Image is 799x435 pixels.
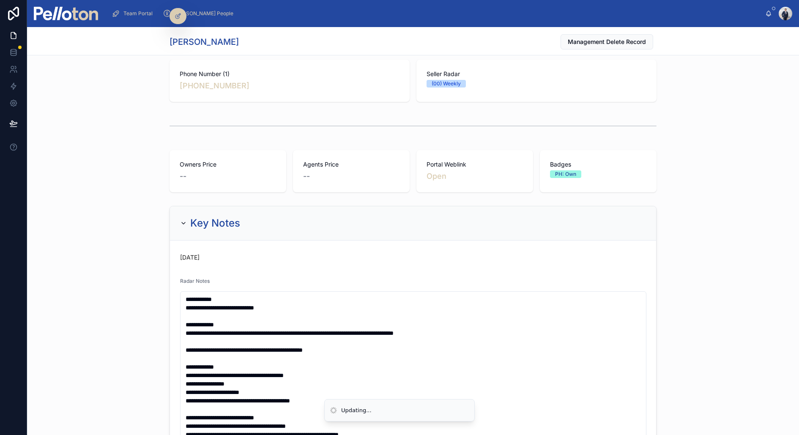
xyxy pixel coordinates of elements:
span: Agents Price [303,160,399,169]
div: scrollable content [105,4,765,23]
span: Seller Radar [427,70,646,78]
h1: [PERSON_NAME] [170,36,239,48]
div: (00) Weekly [432,80,461,88]
div: Updating... [341,406,372,415]
a: [PERSON_NAME] People [160,6,239,21]
span: Management Delete Record [568,38,646,46]
a: Team Portal [109,6,159,21]
button: Management Delete Record [561,34,653,49]
span: Owners Price [180,160,276,169]
a: [PHONE_NUMBER] [180,80,249,92]
span: -- [180,170,186,182]
p: [DATE] [180,253,200,262]
span: Phone Number (1) [180,70,399,78]
a: Open [427,172,446,181]
span: Portal Weblink [427,160,523,169]
span: -- [303,170,310,182]
span: Radar Notes [180,278,210,284]
span: [PERSON_NAME] People [175,10,233,17]
span: Badges [550,160,646,169]
div: PH: Own [555,170,576,178]
img: App logo [34,7,98,20]
span: Team Portal [123,10,153,17]
h2: Key Notes [190,216,240,230]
